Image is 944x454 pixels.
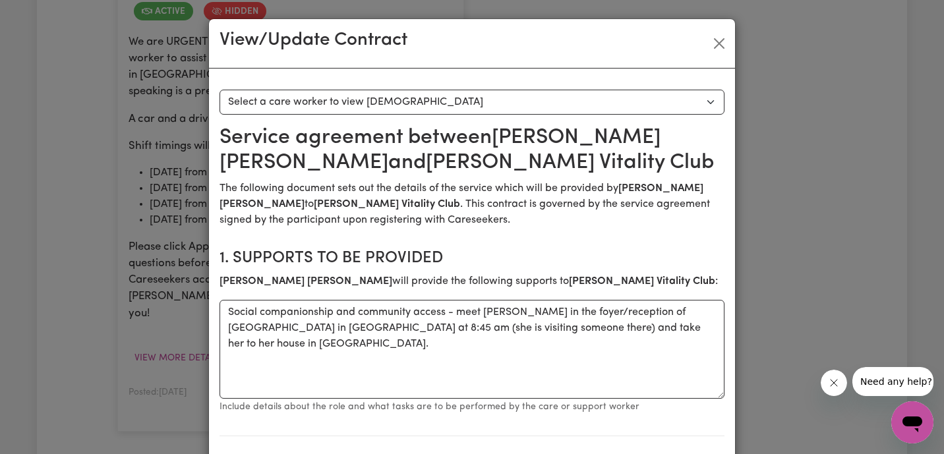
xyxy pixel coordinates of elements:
b: [PERSON_NAME] Vitality Club [569,276,715,287]
iframe: Button to launch messaging window [891,401,933,443]
button: Close [709,33,730,54]
small: Include details about the role and what tasks are to be performed by the care or support worker [220,402,639,412]
iframe: Message from company [852,367,933,396]
h3: View/Update Contract [220,30,407,52]
h2: Service agreement between [PERSON_NAME] [PERSON_NAME] and [PERSON_NAME] Vitality Club [220,125,724,176]
h2: 1. Supports to be provided [220,249,724,268]
iframe: Close message [821,370,847,396]
p: The following document sets out the details of the service which will be provided by to . This co... [220,181,724,228]
b: [PERSON_NAME] [PERSON_NAME] [220,276,392,287]
textarea: Social companionship and community access - meet [PERSON_NAME] in the foyer/reception of [GEOGRAP... [220,300,724,399]
p: will provide the following supports to : [220,273,724,289]
b: [PERSON_NAME] Vitality Club [314,199,460,210]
